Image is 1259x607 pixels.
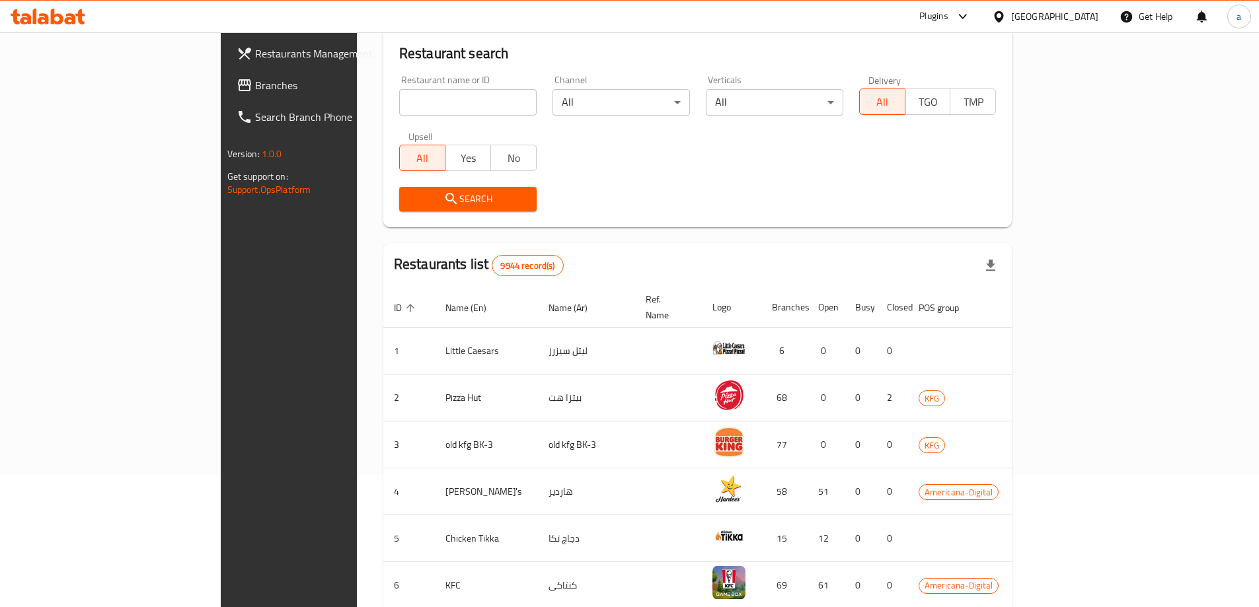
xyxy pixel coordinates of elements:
[496,149,531,168] span: No
[876,468,908,515] td: 0
[868,75,901,85] label: Delivery
[845,287,876,328] th: Busy
[712,566,745,599] img: KFC
[405,149,440,168] span: All
[911,92,946,112] span: TGO
[950,89,996,115] button: TMP
[702,287,761,328] th: Logo
[905,89,951,115] button: TGO
[226,101,431,133] a: Search Branch Phone
[706,89,843,116] div: All
[262,145,282,162] span: 1.0.0
[761,375,808,421] td: 68
[492,255,563,276] div: Total records count
[435,515,538,562] td: Chicken Tikka
[226,69,431,101] a: Branches
[919,300,976,316] span: POS group
[845,468,876,515] td: 0
[538,375,635,421] td: بيتزا هت
[646,291,686,323] span: Ref. Name
[549,300,605,316] span: Name (Ar)
[808,421,845,468] td: 0
[845,375,876,421] td: 0
[227,168,288,185] span: Get support on:
[919,438,944,453] span: KFG
[255,46,420,61] span: Restaurants Management
[919,578,998,593] span: Americana-Digital
[808,375,845,421] td: 0
[761,328,808,375] td: 6
[538,515,635,562] td: دجاج تكا
[845,421,876,468] td: 0
[808,328,845,375] td: 0
[451,149,486,168] span: Yes
[399,44,997,63] h2: Restaurant search
[538,421,635,468] td: old kfg BK-3
[435,468,538,515] td: [PERSON_NAME]'s
[975,250,1007,281] div: Export file
[435,421,538,468] td: old kfg BK-3
[761,515,808,562] td: 15
[712,472,745,505] img: Hardee's
[408,131,433,141] label: Upsell
[761,287,808,328] th: Branches
[808,515,845,562] td: 12
[227,145,260,162] span: Version:
[761,468,808,515] td: 58
[808,468,845,515] td: 51
[876,287,908,328] th: Closed
[490,145,537,171] button: No
[712,332,745,365] img: Little Caesars
[410,191,526,207] span: Search
[712,519,745,552] img: Chicken Tikka
[876,421,908,468] td: 0
[445,145,491,171] button: Yes
[394,254,564,276] h2: Restaurants list
[538,468,635,515] td: هارديز
[399,145,445,171] button: All
[859,89,905,115] button: All
[492,260,562,272] span: 9944 record(s)
[712,378,745,411] img: Pizza Hut
[761,421,808,468] td: 77
[399,89,537,116] input: Search for restaurant name or ID..
[865,92,900,112] span: All
[399,187,537,211] button: Search
[919,485,998,500] span: Americana-Digital
[538,328,635,375] td: ليتل سيزرز
[919,9,948,24] div: Plugins
[255,77,420,93] span: Branches
[445,300,504,316] span: Name (En)
[435,375,538,421] td: Pizza Hut
[712,425,745,458] img: old kfg BK-3
[1237,9,1241,24] span: a
[808,287,845,328] th: Open
[876,515,908,562] td: 0
[435,328,538,375] td: Little Caesars
[394,300,419,316] span: ID
[255,109,420,125] span: Search Branch Phone
[845,515,876,562] td: 0
[227,181,311,198] a: Support.OpsPlatform
[226,38,431,69] a: Restaurants Management
[919,391,944,406] span: KFG
[1011,9,1098,24] div: [GEOGRAPHIC_DATA]
[553,89,690,116] div: All
[876,328,908,375] td: 0
[876,375,908,421] td: 2
[956,92,991,112] span: TMP
[845,328,876,375] td: 0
